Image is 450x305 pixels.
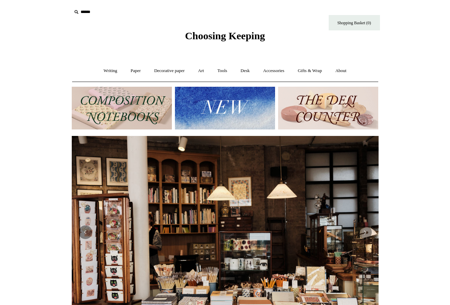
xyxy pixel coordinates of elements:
[234,62,256,80] a: Desk
[175,87,275,129] img: New.jpg__PID:f73bdf93-380a-4a35-bcfe-7823039498e1
[185,36,265,40] a: Choosing Keeping
[97,62,123,80] a: Writing
[291,62,328,80] a: Gifts & Wrap
[124,62,147,80] a: Paper
[211,62,233,80] a: Tools
[257,62,290,80] a: Accessories
[185,30,265,41] span: Choosing Keeping
[192,62,210,80] a: Art
[329,62,353,80] a: About
[148,62,191,80] a: Decorative paper
[278,87,378,129] img: The Deli Counter
[358,225,372,239] button: Next
[329,15,380,30] a: Shopping Basket (0)
[72,87,172,129] img: 202302 Composition ledgers.jpg__PID:69722ee6-fa44-49dd-a067-31375e5d54ec
[79,225,92,239] button: Previous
